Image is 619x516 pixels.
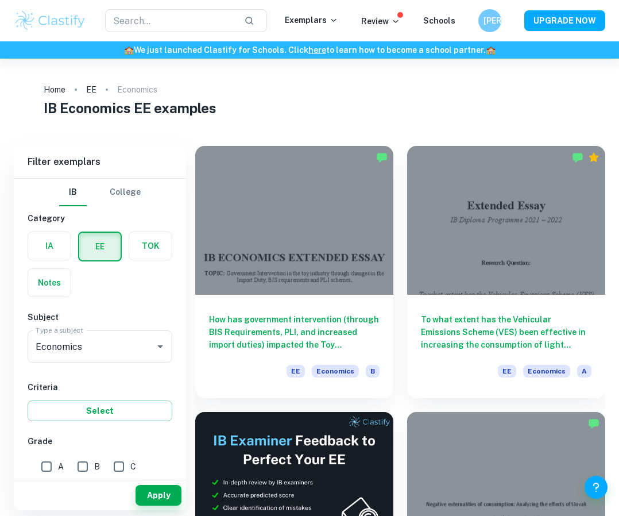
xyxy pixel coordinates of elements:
h1: IB Economics EE examples [44,98,576,118]
button: Help and Feedback [585,476,608,499]
a: here [308,45,326,55]
div: Premium [588,152,599,163]
button: Select [28,401,172,421]
h6: We just launched Clastify for Schools. Click to learn how to become a school partner. [2,44,617,56]
span: C [130,460,136,473]
a: EE [86,82,96,98]
p: Economics [117,83,157,96]
a: To what extent has the Vehicular Emissions Scheme (VES) been effective in increasing the consumpt... [407,146,605,398]
button: Open [152,338,168,355]
button: Notes [28,269,71,296]
span: Economics [312,365,359,378]
button: Apply [136,485,181,506]
h6: Subject [28,311,172,324]
span: EE [287,365,305,378]
span: 🏫 [486,45,496,55]
h6: Filter exemplars [14,146,186,178]
h6: Grade [28,435,172,448]
span: B [366,365,380,378]
p: Review [361,15,400,28]
span: Economics [523,365,570,378]
span: 🏫 [124,45,134,55]
img: Marked [376,152,388,163]
input: Search... [105,9,235,32]
h6: Category [28,212,172,225]
span: A [58,460,64,473]
label: Type a subject [36,325,83,335]
div: Filter type choice [59,179,141,206]
a: Home [44,82,65,98]
h6: [PERSON_NAME] [483,14,497,27]
a: Schools [423,16,455,25]
span: B [94,460,100,473]
img: Clastify logo [14,9,87,32]
h6: To what extent has the Vehicular Emissions Scheme (VES) been effective in increasing the consumpt... [421,313,591,351]
p: Exemplars [285,14,338,26]
h6: Criteria [28,381,172,394]
button: TOK [129,232,172,260]
button: IA [28,232,71,260]
button: EE [79,233,121,260]
span: A [577,365,591,378]
button: UPGRADE NOW [524,10,605,31]
span: EE [498,365,516,378]
a: How has government intervention (through BIS Requirements, PLI, and increased import duties) impa... [195,146,393,398]
img: Marked [588,418,599,429]
img: Marked [572,152,583,163]
button: [PERSON_NAME] [478,9,501,32]
button: College [110,179,141,206]
button: IB [59,179,87,206]
h6: How has government intervention (through BIS Requirements, PLI, and increased import duties) impa... [209,313,380,351]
